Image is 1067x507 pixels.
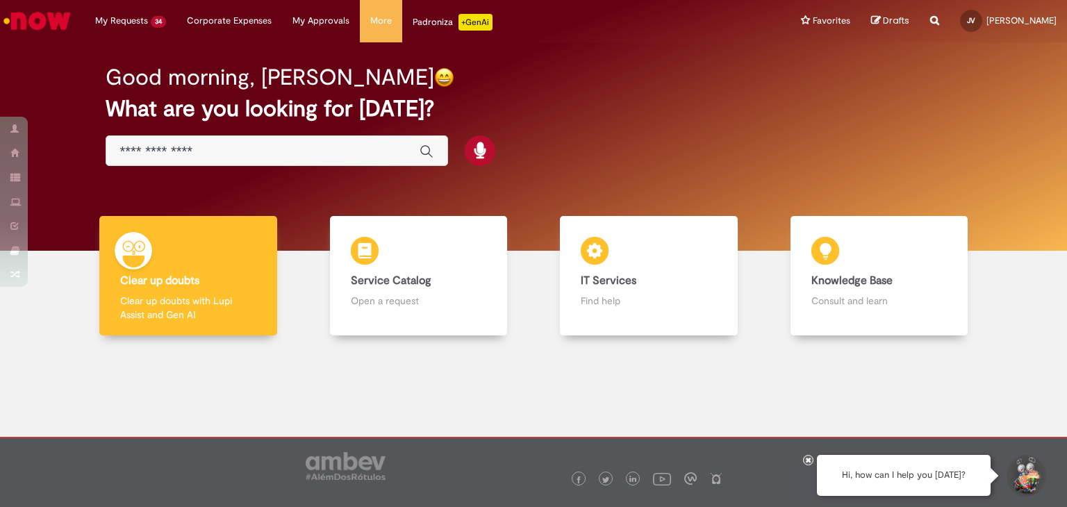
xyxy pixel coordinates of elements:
[1,7,73,35] img: ServiceNow
[106,97,962,121] h2: What are you looking for [DATE]?
[986,15,1057,26] span: [PERSON_NAME]
[629,476,636,484] img: logo_footer_linkedin.png
[811,294,948,308] p: Consult and learn
[292,14,349,28] span: My Approvals
[653,469,671,488] img: logo_footer_youtube.png
[95,14,148,28] span: My Requests
[413,14,493,31] div: Padroniza
[813,14,850,28] span: Favorites
[710,472,722,485] img: logo_footer_naosei.png
[1004,455,1046,497] button: Start Support Conversation
[883,14,909,27] span: Drafts
[871,15,909,28] a: Drafts
[120,294,256,322] p: Clear up doubts with Lupi Assist and Gen AI
[304,216,534,336] a: Service Catalog Open a request
[684,472,697,485] img: logo_footer_workplace.png
[764,216,995,336] a: Knowledge Base Consult and learn
[817,455,991,496] div: Hi, how can I help you [DATE]?
[306,452,386,480] img: logo_footer_ambev_rotulo_gray.png
[458,14,493,31] p: +GenAi
[351,274,431,288] b: Service Catalog
[370,14,392,28] span: More
[602,476,609,483] img: logo_footer_twitter.png
[73,216,304,336] a: Clear up doubts Clear up doubts with Lupi Assist and Gen AI
[581,294,717,308] p: Find help
[581,274,636,288] b: IT Services
[575,476,582,483] img: logo_footer_facebook.png
[351,294,487,308] p: Open a request
[106,65,434,90] h2: Good morning, [PERSON_NAME]
[120,274,199,288] b: Clear up doubts
[811,274,893,288] b: Knowledge Base
[434,67,454,88] img: happy-face.png
[533,216,764,336] a: IT Services Find help
[967,16,975,25] span: JV
[151,16,166,28] span: 34
[187,14,272,28] span: Corporate Expenses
